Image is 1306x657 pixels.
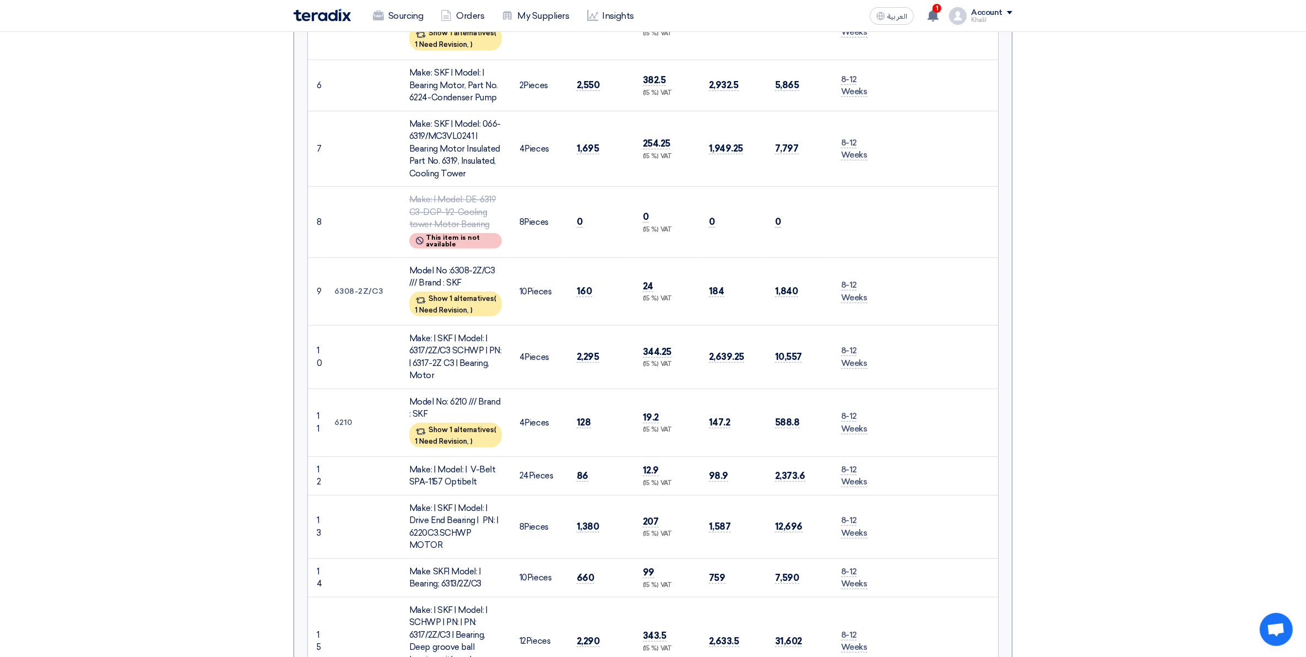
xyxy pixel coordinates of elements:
span: 86 [577,470,588,482]
span: 343.5 [643,630,666,642]
span: 207 [643,516,659,527]
div: Show 1 alternatives [409,292,502,316]
td: 10 [308,325,326,389]
span: 1,380 [577,521,599,532]
div: (15 %) VAT [643,581,691,590]
span: ( [494,426,496,434]
span: 5,865 [775,79,799,91]
span: 8-12 Weeks [841,280,868,303]
span: 0 [577,216,583,228]
span: ) [470,306,473,314]
div: Model No: 6210 /// Brand : SKF [409,396,502,421]
span: 0 [709,216,715,228]
a: Orders [432,4,493,28]
span: 10 [519,287,527,297]
span: 2,550 [577,79,600,91]
div: (15 %) VAT [643,225,691,235]
div: Show 1 alternatives [409,26,502,51]
span: 8-12 Weeks [841,411,868,434]
div: (15 %) VAT [643,89,691,98]
span: 1 Need Revision, [415,40,469,49]
span: ( [494,294,496,303]
span: 8-12 Weeks [841,567,868,590]
span: 8-12 Weeks [841,74,868,98]
div: Make: SKF | Model: | Bearing Motor, Part No. 6224-Condenser Pump [409,67,502,104]
img: profile_test.png [949,7,967,25]
td: 7 [308,111,326,187]
td: 12 [308,456,326,495]
span: 24 [519,471,529,481]
span: 344.25 [643,346,671,358]
span: 10,557 [775,351,802,363]
div: Make: | Model: DE-6319 C3-DCP-1/2-Cooling tower Motor Bearing [409,193,502,231]
span: This item is not available [426,234,495,247]
div: Model No :6308-2Z/C3 /// Brand : SKF [409,265,502,289]
span: 8-12 Weeks [841,346,868,369]
a: My Suppliers [493,4,578,28]
div: Make SKF| Model: | Bearing; 6313/2Z/C3 [409,566,502,590]
div: (15 %) VAT [643,479,691,488]
span: 2,932.5 [709,79,739,91]
td: 6308-2Z/C3 [326,257,400,325]
span: 0 [643,211,649,223]
span: 1 Need Revision, [415,306,469,314]
div: (15 %) VAT [643,644,691,654]
span: 147.2 [709,417,730,428]
div: Make: | Model: | V-Belt SPA-1157 Optibelt [409,464,502,488]
td: Pieces [511,187,568,258]
span: 160 [577,286,592,297]
td: 8 [308,187,326,258]
span: 759 [709,572,725,584]
td: 14 [308,558,326,597]
span: 588.8 [775,417,800,428]
span: ( [494,29,496,37]
span: 7,797 [775,143,799,154]
span: 660 [577,572,594,584]
span: 4 [519,144,525,154]
span: 1,695 [577,143,599,154]
span: 2 [519,80,524,90]
span: 7,590 [775,572,799,584]
span: 2,373.6 [775,470,805,482]
span: 12,696 [775,521,803,532]
span: 8-12 Weeks [841,515,868,538]
span: 1,587 [709,521,731,532]
span: 10 [519,573,527,583]
div: Khalil [971,17,1012,23]
span: 12.9 [643,465,659,476]
span: 98.9 [709,470,728,482]
td: Pieces [511,325,568,389]
div: Make: | SKF | Model: | Drive End Bearing | PN: | 6220C3.SCHWP MOTOR [409,502,502,552]
div: (15 %) VAT [643,530,691,539]
span: العربية [887,13,907,20]
div: (15 %) VAT [643,360,691,369]
td: Pieces [511,60,568,111]
span: 24 [643,281,653,292]
td: Pieces [511,558,568,597]
td: 9 [308,257,326,325]
div: (15 %) VAT [643,294,691,304]
span: 99 [643,567,654,578]
div: Show 1 alternatives [409,423,502,448]
a: Sourcing [364,4,432,28]
span: 8-12 Weeks [841,630,868,653]
span: 31,602 [775,636,802,647]
span: 1 Need Revision, [415,437,469,445]
span: 19.2 [643,412,659,423]
span: 12 [519,636,526,646]
span: 8-12 Weeks [841,138,868,161]
div: (15 %) VAT [643,426,691,435]
span: 4 [519,418,525,428]
span: 0 [775,216,781,228]
a: Insights [578,4,643,28]
div: (15 %) VAT [643,29,691,39]
button: العربية [870,7,914,25]
span: 1,949.25 [709,143,743,154]
span: 254.25 [643,138,670,149]
td: 6210 [326,389,400,456]
td: 6 [308,60,326,111]
td: Pieces [511,456,568,495]
span: 8 [519,522,524,532]
td: Pieces [511,495,568,558]
span: 2,639.25 [709,351,744,363]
